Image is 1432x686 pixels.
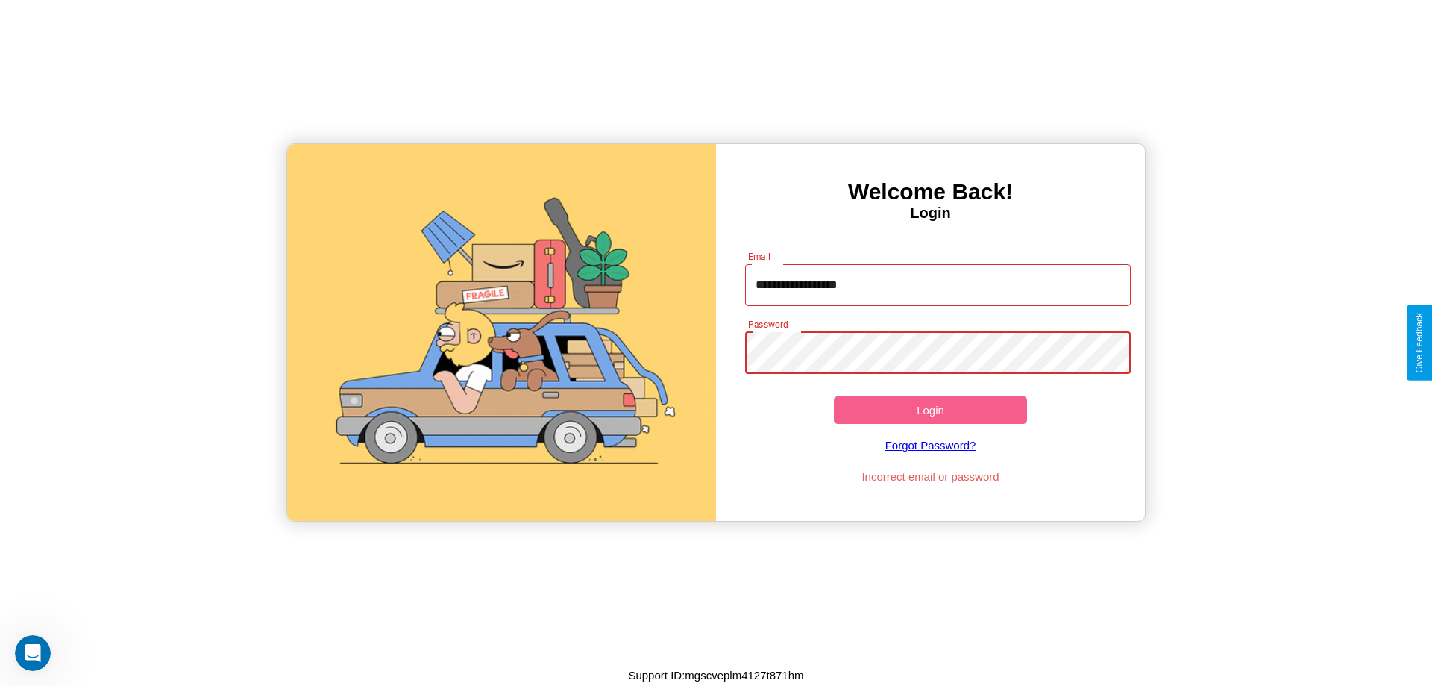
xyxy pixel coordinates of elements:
p: Support ID: mgscveplm4127t871hm [628,665,803,685]
a: Forgot Password? [738,424,1124,467]
h4: Login [716,205,1145,222]
label: Password [748,318,788,331]
img: gif [287,144,716,521]
label: Email [748,250,771,263]
button: Login [834,396,1027,424]
iframe: Intercom live chat [15,635,51,671]
div: Give Feedback [1414,313,1425,373]
h3: Welcome Back! [716,179,1145,205]
p: Incorrect email or password [738,467,1124,487]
